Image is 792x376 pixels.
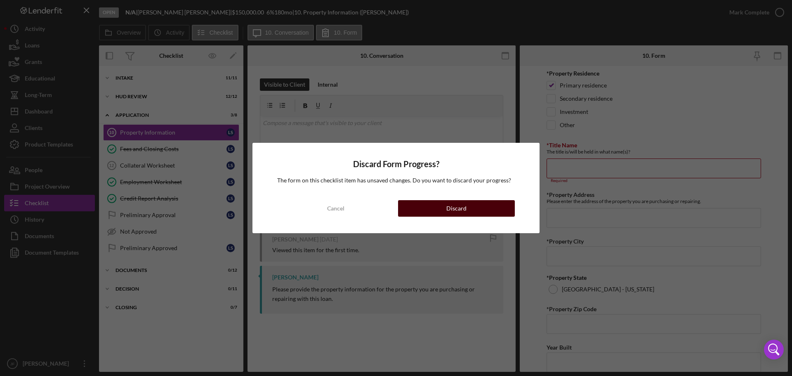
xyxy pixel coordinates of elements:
[446,200,467,217] div: Discard
[764,340,784,359] div: Open Intercom Messenger
[277,200,394,217] button: Cancel
[277,177,511,184] span: The form on this checklist item has unsaved changes. Do you want to discard your progress?
[277,159,515,169] h4: Discard Form Progress?
[398,200,515,217] button: Discard
[327,200,344,217] div: Cancel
